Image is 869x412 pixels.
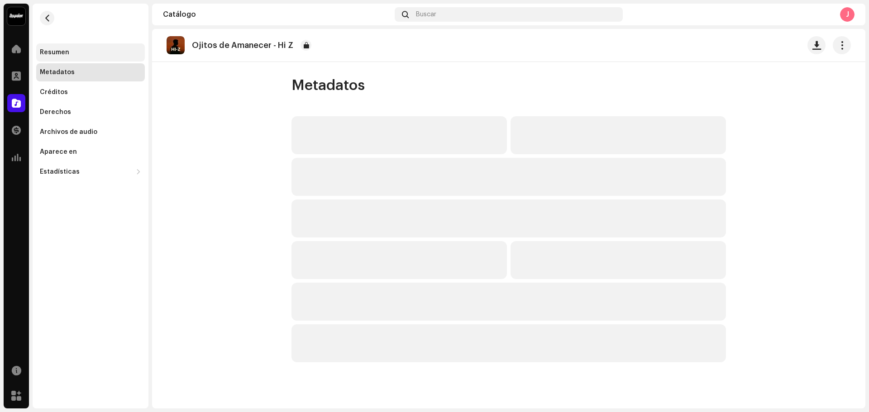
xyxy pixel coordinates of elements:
[36,163,145,181] re-m-nav-dropdown: Estadísticas
[36,83,145,101] re-m-nav-item: Créditos
[840,7,855,22] div: J
[36,123,145,141] re-m-nav-item: Archivos de audio
[163,11,391,18] div: Catálogo
[167,36,185,54] img: 1ab7c430-d051-46b6-a72e-86b085dc37f3
[40,89,68,96] div: Créditos
[40,168,80,175] div: Estadísticas
[40,148,77,156] div: Aparece en
[36,43,145,62] re-m-nav-item: Resumen
[192,41,293,50] p: Ojitos de Amanecer - Hi Z
[36,103,145,121] re-m-nav-item: Derechos
[416,11,436,18] span: Buscar
[7,7,25,25] img: 10370c6a-d0e2-4592-b8a2-38f444b0ca44
[40,128,97,136] div: Archivos de audio
[40,109,71,116] div: Derechos
[291,76,365,95] span: Metadatos
[36,63,145,81] re-m-nav-item: Metadatos
[36,143,145,161] re-m-nav-item: Aparece en
[40,69,75,76] div: Metadatos
[40,49,69,56] div: Resumen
